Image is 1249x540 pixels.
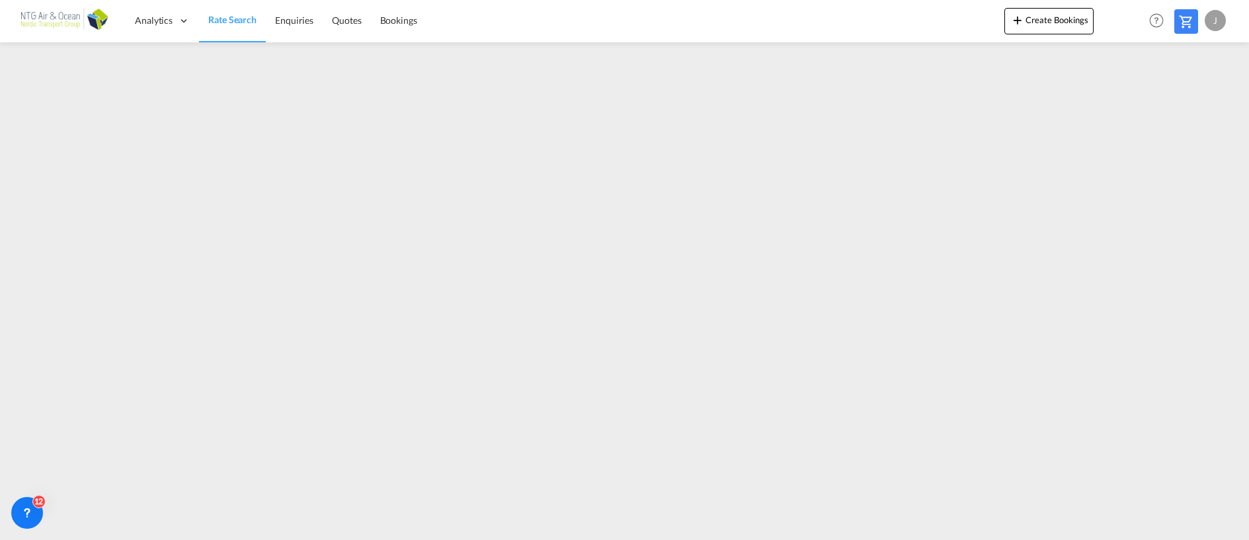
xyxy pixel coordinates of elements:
span: Rate Search [208,14,257,25]
div: J [1205,10,1226,31]
span: Quotes [332,15,361,26]
button: icon-plus 400-fgCreate Bookings [1004,8,1094,34]
span: Bookings [380,15,417,26]
span: Enquiries [275,15,313,26]
img: af31b1c0b01f11ecbc353f8e72265e29.png [20,6,109,36]
md-icon: icon-plus 400-fg [1010,12,1026,28]
span: Help [1145,9,1168,32]
span: Analytics [135,14,173,27]
div: Help [1145,9,1174,33]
